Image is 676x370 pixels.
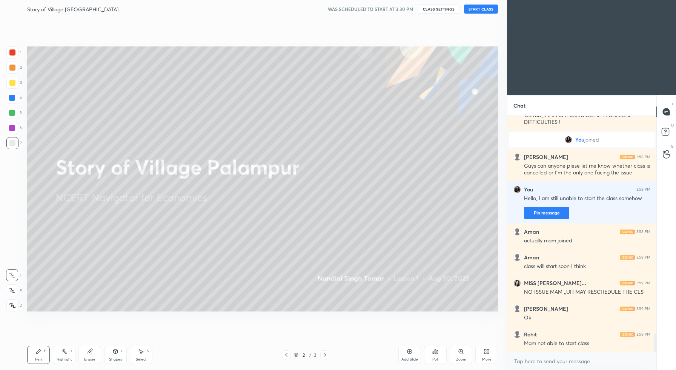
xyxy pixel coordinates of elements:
div: Zoom [456,358,466,361]
div: 3:59 PM [636,281,650,285]
img: iconic-light.a09c19a4.png [620,230,635,234]
div: class will start soon I think [524,263,650,270]
img: default.png [513,305,521,313]
h6: [PERSON_NAME] [524,305,568,312]
img: iconic-light.a09c19a4.png [620,332,635,337]
img: 5a77a23054704c85928447797e7c5680.jpg [565,136,572,143]
div: 2 [313,351,317,358]
div: 7 [6,137,22,149]
h6: MISS [PERSON_NAME]... [524,280,586,287]
div: Poll [432,358,438,361]
div: Select [136,358,147,361]
div: 3:58 PM [636,155,650,159]
div: 4 [6,92,22,104]
h4: Story of Village [GEOGRAPHIC_DATA] [27,6,118,13]
img: 5a77a23054704c85928447797e7c5680.jpg [513,186,521,193]
h6: Aman [524,228,539,235]
div: L [121,349,123,353]
span: joined [584,137,599,143]
div: Hello, I am still unable to start the class somehow [524,195,650,202]
img: default.png [513,228,521,236]
div: S [147,349,149,353]
img: 81fb1d146eac4f6b9bd2b6cfafced884.jpg [513,279,521,287]
div: 3:59 PM [636,255,650,260]
div: 1 [6,46,22,59]
h5: WAS SCHEDULED TO START AT 3:30 PM [328,6,413,12]
div: 3 [6,77,22,89]
p: D [671,122,674,128]
img: default.png [513,331,521,338]
div: P [44,349,46,353]
div: 3:59 PM [636,332,650,337]
div: 3:58 PM [636,187,650,192]
div: GUYSS ,,MAM IS FACING SOME TECHNICAL DIFFICULTIES ! [524,112,650,126]
div: grid [507,116,656,352]
button: CLASS SETTINGS [418,5,459,14]
p: G [671,143,674,149]
div: 2 [6,62,22,74]
button: Pin message [524,207,569,219]
div: Ok [524,314,650,322]
span: You [575,137,584,143]
img: iconic-light.a09c19a4.png [620,281,635,285]
div: More [482,358,492,361]
div: actually mam joined [524,237,650,245]
h6: Rohit [524,331,537,338]
div: NO ISSUE MAM ,,UH MAY RESCHEDULE THE CLS [524,288,650,296]
p: T [671,101,674,107]
h6: [PERSON_NAME] [524,154,568,160]
img: default.png [513,254,521,261]
div: Highlight [57,358,72,361]
button: START CLASS [464,5,498,14]
div: Z [6,299,22,311]
img: default.png [513,153,521,161]
h6: You [524,186,533,193]
img: iconic-light.a09c19a4.png [620,155,635,159]
div: Pen [35,358,42,361]
div: 2 [300,353,307,357]
div: Guys can anyone plese let me know whether class is cancelled or I'm the only one facing the issue [524,162,650,177]
div: C [6,269,22,281]
div: 3:58 PM [636,230,650,234]
img: iconic-light.a09c19a4.png [620,307,635,311]
div: Mam not able to start class [524,340,650,347]
div: Shapes [109,358,122,361]
img: iconic-light.a09c19a4.png [620,255,635,260]
div: 5 [6,107,22,119]
div: X [6,284,22,296]
div: 6 [6,122,22,134]
div: H [69,349,72,353]
p: Chat [507,96,532,116]
h6: Aman [524,254,539,261]
div: 3:59 PM [636,307,650,311]
div: / [309,353,311,357]
div: Eraser [84,358,95,361]
div: Add Slide [401,358,418,361]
